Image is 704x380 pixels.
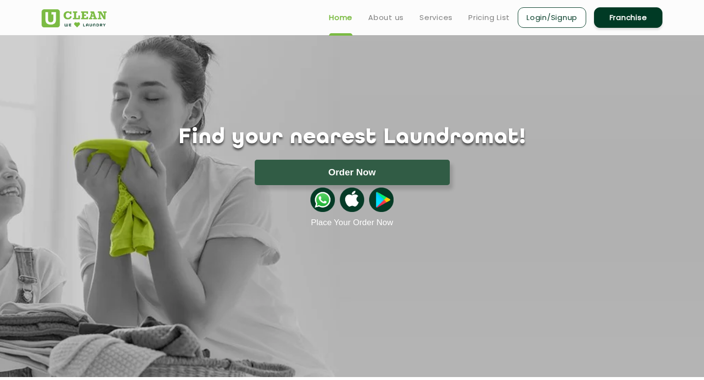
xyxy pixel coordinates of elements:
[255,160,450,185] button: Order Now
[340,188,364,212] img: apple-icon.png
[368,12,404,23] a: About us
[311,218,393,228] a: Place Your Order Now
[329,12,352,23] a: Home
[594,7,662,28] a: Franchise
[42,9,107,27] img: UClean Laundry and Dry Cleaning
[518,7,586,28] a: Login/Signup
[468,12,510,23] a: Pricing List
[369,188,394,212] img: playstoreicon.png
[34,126,670,150] h1: Find your nearest Laundromat!
[419,12,453,23] a: Services
[310,188,335,212] img: whatsappicon.png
